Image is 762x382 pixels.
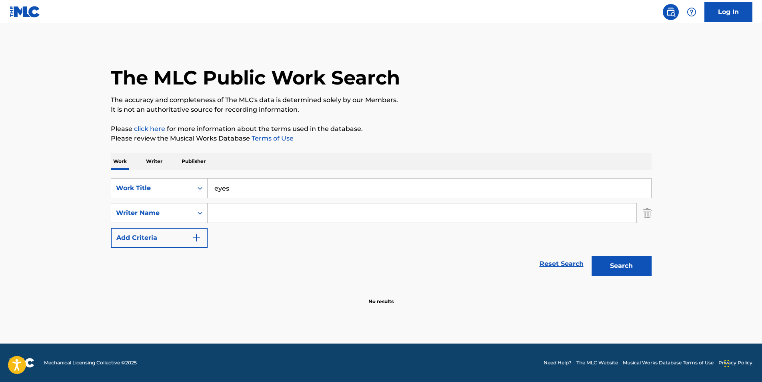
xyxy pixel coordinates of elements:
img: MLC Logo [10,6,40,18]
p: No results [368,288,394,305]
a: Public Search [663,4,679,20]
p: It is not an authoritative source for recording information. [111,105,652,115]
div: Help [684,4,700,20]
img: Delete Criterion [643,203,652,223]
a: click here [134,125,165,133]
button: Search [592,256,652,276]
img: 9d2ae6d4665cec9f34b9.svg [192,233,201,243]
iframe: Chat Widget [722,344,762,382]
p: Writer [144,153,165,170]
p: Publisher [179,153,208,170]
div: Drag [724,352,729,376]
p: Please for more information about the terms used in the database. [111,124,652,134]
a: Reset Search [536,255,588,273]
div: Writer Name [116,208,188,218]
form: Search Form [111,178,652,280]
a: Privacy Policy [718,359,752,366]
a: Musical Works Database Terms of Use [623,359,714,366]
a: The MLC Website [576,359,618,366]
img: help [687,7,696,17]
span: Mechanical Licensing Collective © 2025 [44,359,137,366]
img: logo [10,358,34,368]
button: Add Criteria [111,228,208,248]
a: Need Help? [544,359,572,366]
img: search [666,7,676,17]
div: Work Title [116,183,188,193]
h1: The MLC Public Work Search [111,66,400,90]
a: Log In [704,2,752,22]
p: Work [111,153,129,170]
p: The accuracy and completeness of The MLC's data is determined solely by our Members. [111,95,652,105]
p: Please review the Musical Works Database [111,134,652,143]
a: Terms of Use [250,135,294,142]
